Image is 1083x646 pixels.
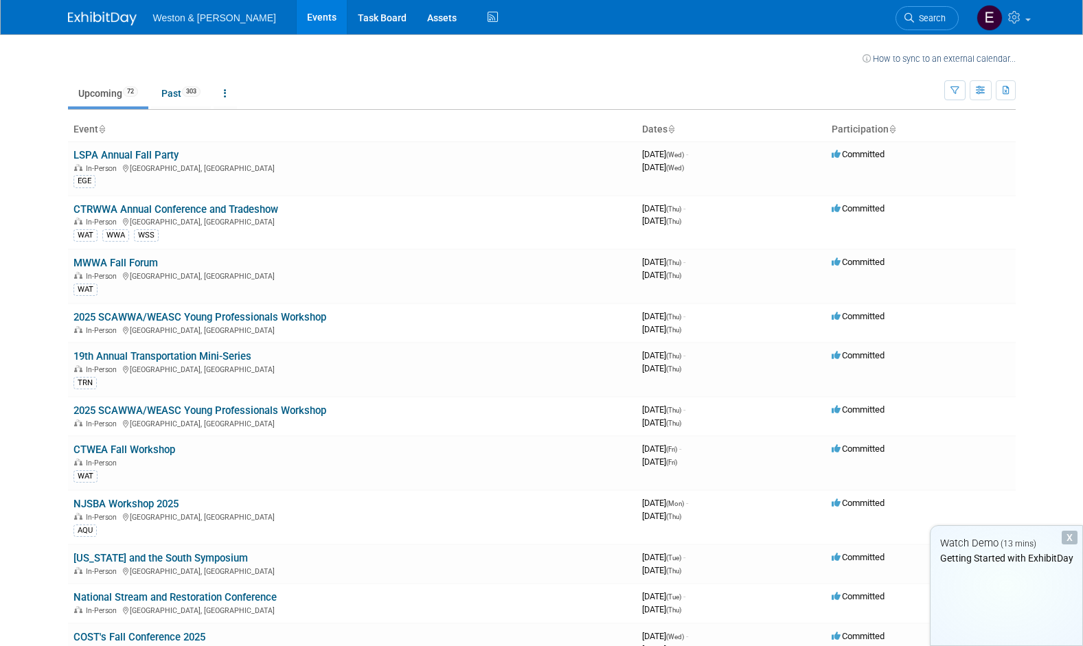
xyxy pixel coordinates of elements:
[86,606,121,615] span: In-Person
[642,203,685,214] span: [DATE]
[832,149,885,159] span: Committed
[74,326,82,333] img: In-Person Event
[86,272,121,281] span: In-Person
[73,284,98,296] div: WAT
[74,419,82,426] img: In-Person Event
[832,404,885,415] span: Committed
[826,118,1016,141] th: Participation
[642,270,681,280] span: [DATE]
[889,124,896,135] a: Sort by Participation Type
[642,417,681,428] span: [DATE]
[73,311,326,323] a: 2025 SCAWWA/WEASC Young Professionals Workshop
[86,513,121,522] span: In-Person
[642,162,684,172] span: [DATE]
[683,552,685,562] span: -
[666,419,681,427] span: (Thu)
[86,567,121,576] span: In-Person
[832,257,885,267] span: Committed
[832,350,885,360] span: Committed
[642,311,685,321] span: [DATE]
[642,604,681,614] span: [DATE]
[642,404,685,415] span: [DATE]
[73,162,631,173] div: [GEOGRAPHIC_DATA], [GEOGRAPHIC_DATA]
[642,363,681,373] span: [DATE]
[896,6,959,30] a: Search
[74,459,82,465] img: In-Person Event
[666,500,684,507] span: (Mon)
[134,229,159,242] div: WSS
[683,350,685,360] span: -
[151,80,211,106] a: Past303
[683,591,685,601] span: -
[73,377,97,389] div: TRN
[666,151,684,159] span: (Wed)
[832,591,885,601] span: Committed
[73,175,95,187] div: EGE
[832,443,885,454] span: Committed
[182,86,201,97] span: 303
[73,591,277,603] a: National Stream and Restoration Conference
[642,591,685,601] span: [DATE]
[642,565,681,575] span: [DATE]
[73,552,248,564] a: [US_STATE] and the South Symposium
[74,513,82,520] img: In-Person Event
[123,86,138,97] span: 72
[666,326,681,334] span: (Thu)
[98,124,105,135] a: Sort by Event Name
[102,229,129,242] div: WWA
[666,272,681,279] span: (Thu)
[668,124,674,135] a: Sort by Start Date
[73,363,631,374] div: [GEOGRAPHIC_DATA], [GEOGRAPHIC_DATA]
[68,12,137,25] img: ExhibitDay
[666,218,681,225] span: (Thu)
[642,443,681,454] span: [DATE]
[73,511,631,522] div: [GEOGRAPHIC_DATA], [GEOGRAPHIC_DATA]
[686,149,688,159] span: -
[73,417,631,428] div: [GEOGRAPHIC_DATA], [GEOGRAPHIC_DATA]
[637,118,826,141] th: Dates
[73,498,179,510] a: NJSBA Workshop 2025
[683,404,685,415] span: -
[683,203,685,214] span: -
[642,350,685,360] span: [DATE]
[73,404,326,417] a: 2025 SCAWWA/WEASC Young Professionals Workshop
[666,205,681,213] span: (Thu)
[74,272,82,279] img: In-Person Event
[74,567,82,574] img: In-Person Event
[666,459,677,466] span: (Fri)
[666,633,684,641] span: (Wed)
[68,118,637,141] th: Event
[832,203,885,214] span: Committed
[666,513,681,520] span: (Thu)
[666,593,681,601] span: (Tue)
[832,631,885,641] span: Committed
[832,311,885,321] span: Committed
[73,350,251,362] a: 19th Annual Transportation Mini-Series
[86,326,121,335] span: In-Person
[642,216,681,226] span: [DATE]
[73,257,158,269] a: MWWA Fall Forum
[73,149,179,161] a: LSPA Annual Fall Party
[153,12,276,23] span: Weston & [PERSON_NAME]
[666,352,681,360] span: (Thu)
[73,443,175,456] a: CTWEA Fall Workshop
[642,257,685,267] span: [DATE]
[914,13,946,23] span: Search
[642,498,688,508] span: [DATE]
[832,552,885,562] span: Committed
[74,218,82,224] img: In-Person Event
[86,459,121,468] span: In-Person
[86,365,121,374] span: In-Person
[642,149,688,159] span: [DATE]
[666,313,681,321] span: (Thu)
[86,164,121,173] span: In-Person
[832,498,885,508] span: Committed
[73,324,631,335] div: [GEOGRAPHIC_DATA], [GEOGRAPHIC_DATA]
[86,218,121,227] span: In-Person
[977,5,1003,31] img: Edward Martin
[666,164,684,172] span: (Wed)
[666,446,677,453] span: (Fri)
[679,443,681,454] span: -
[686,498,688,508] span: -
[86,419,121,428] span: In-Person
